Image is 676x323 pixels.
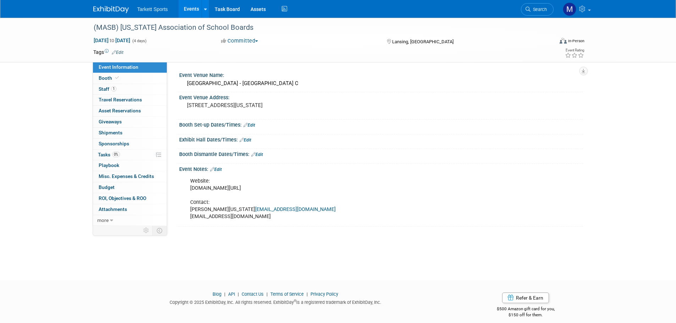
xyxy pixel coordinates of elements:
span: | [222,291,227,297]
span: Attachments [99,206,127,212]
a: Edit [243,123,255,128]
a: Edit [251,152,263,157]
div: In-Person [568,38,584,44]
div: (MASB) [US_STATE] Association of School Boards [91,21,543,34]
span: Travel Reservations [99,97,142,102]
span: Staff [99,86,116,92]
span: Booth [99,75,120,81]
a: Giveaways [93,117,167,127]
span: [DATE] [DATE] [93,37,131,44]
span: | [305,291,309,297]
a: Search [521,3,554,16]
div: $150 off for them. [468,312,583,318]
span: Lansing, [GEOGRAPHIC_DATA] [392,39,454,44]
span: | [236,291,241,297]
span: to [109,38,115,43]
span: more [97,217,109,223]
td: Toggle Event Tabs [152,226,167,235]
a: Terms of Service [270,291,304,297]
div: Exhibit Hall Dates/Times: [179,134,583,144]
a: more [93,215,167,226]
a: Travel Reservations [93,95,167,105]
i: Booth reservation complete [115,76,119,80]
div: Event Rating [565,49,584,52]
span: Sponsorships [99,141,129,146]
div: $500 Amazon gift card for you, [468,301,583,318]
div: Event Venue Address: [179,92,583,101]
div: Event Venue Name: [179,70,583,79]
a: ROI, Objectives & ROO [93,193,167,204]
td: Personalize Event Tab Strip [140,226,153,235]
a: Attachments [93,204,167,215]
a: Booth [93,73,167,84]
span: Event Information [99,64,138,70]
img: ExhibitDay [93,6,129,13]
span: Search [531,7,547,12]
a: Blog [213,291,221,297]
a: Edit [210,167,222,172]
div: Booth Dismantle Dates/Times: [179,149,583,158]
div: Event Notes: [179,164,583,173]
span: ROI, Objectives & ROO [99,195,146,201]
td: Tags [93,49,123,56]
span: | [265,291,269,297]
img: Format-Inperson.png [560,38,567,44]
a: Shipments [93,128,167,138]
a: Refer & Earn [502,293,549,303]
a: Misc. Expenses & Credits [93,171,167,182]
div: Booth Set-up Dates/Times: [179,119,583,129]
a: Budget [93,182,167,193]
span: Misc. Expenses & Credits [99,173,154,179]
span: 1 [111,86,116,91]
a: Edit [112,50,123,55]
span: Playbook [99,162,119,168]
span: Tasks [98,152,120,157]
a: Sponsorships [93,139,167,149]
pre: [STREET_ADDRESS][US_STATE] [187,102,340,108]
a: Contact Us [242,291,264,297]
a: Edit [240,138,251,143]
span: Shipments [99,130,122,135]
a: Playbook [93,160,167,171]
img: Mathieu Martel [563,2,576,16]
a: Asset Reservations [93,106,167,116]
button: Committed [219,37,261,45]
a: [EMAIL_ADDRESS][DOMAIN_NAME] [255,206,336,212]
a: Privacy Policy [310,291,338,297]
a: Staff1 [93,84,167,95]
span: Asset Reservations [99,108,141,113]
span: Budget [99,184,115,190]
a: Event Information [93,62,167,73]
a: API [228,291,235,297]
span: 0% [112,152,120,157]
div: Copyright © 2025 ExhibitDay, Inc. All rights reserved. ExhibitDay is a registered trademark of Ex... [93,297,458,306]
span: Giveaways [99,119,122,124]
a: Tasks0% [93,150,167,160]
div: Website: [DOMAIN_NAME][URL] Contact: [PERSON_NAME][US_STATE] [EMAIL_ADDRESS][DOMAIN_NAME] [185,174,505,224]
span: Tarkett Sports [137,6,168,12]
div: Event Format [512,37,585,48]
div: [GEOGRAPHIC_DATA] - [GEOGRAPHIC_DATA] C [185,78,578,89]
sup: ® [294,299,296,303]
span: (4 days) [132,39,147,43]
